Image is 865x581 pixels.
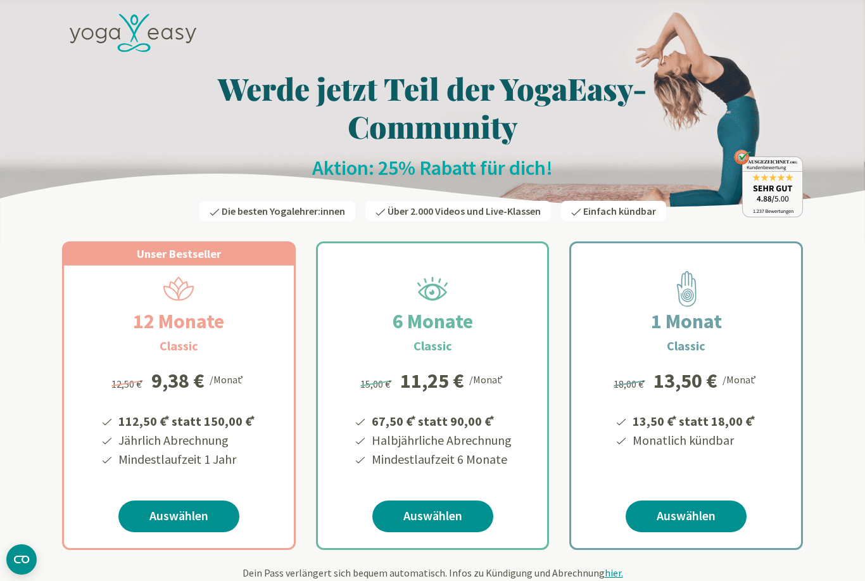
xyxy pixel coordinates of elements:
li: Mindestlaufzeit 6 Monate [370,450,512,469]
li: Monatlich kündbar [631,431,757,450]
button: CMP-Widget öffnen [6,544,37,575]
div: 9,38 € [151,371,205,391]
img: ausgezeichnet_badge.png [734,150,803,217]
li: Jährlich Abrechnung [117,431,257,450]
a: Auswählen [118,501,239,532]
li: 67,50 € statt 90,00 € [370,409,512,431]
span: 15,00 € [360,378,394,390]
div: /Monat [210,371,246,387]
span: 18,00 € [614,378,647,390]
h3: Classic [160,336,198,355]
li: 13,50 € statt 18,00 € [631,409,757,431]
span: Einfach kündbar [583,205,656,217]
h2: 12 Monate [103,306,255,336]
h1: Werde jetzt Teil der YogaEasy-Community [62,69,803,145]
span: Über 2.000 Videos und Live-Klassen [388,205,541,217]
h3: Classic [667,336,705,355]
span: hier. [605,566,623,579]
div: /Monat [723,371,759,387]
h2: Aktion: 25% Rabatt für dich! [62,155,803,181]
span: Unser Bestseller [137,246,221,261]
span: Die besten Yogalehrer:innen [222,205,345,217]
div: /Monat [469,371,505,387]
h2: 6 Monate [362,306,503,336]
li: Halbjährliche Abrechnung [370,431,512,450]
div: 13,50 € [653,371,717,391]
a: Auswählen [372,501,493,532]
li: Mindestlaufzeit 1 Jahr [117,450,257,469]
span: 12,50 € [111,378,145,390]
h3: Classic [414,336,452,355]
h2: 1 Monat [621,306,752,336]
div: 11,25 € [400,371,464,391]
li: 112,50 € statt 150,00 € [117,409,257,431]
a: Auswählen [626,501,747,532]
